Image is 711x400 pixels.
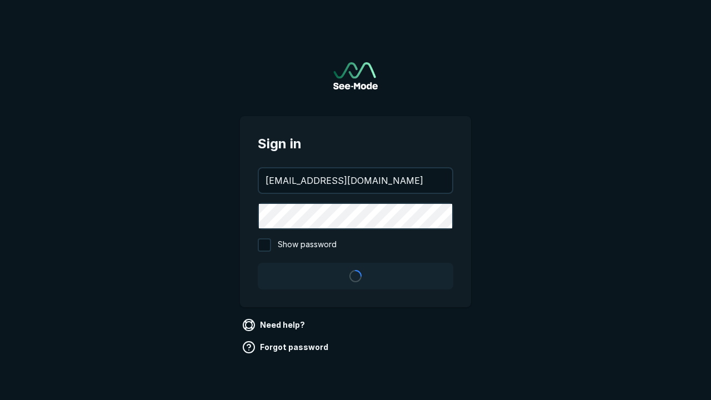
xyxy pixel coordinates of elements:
a: Need help? [240,316,309,334]
img: See-Mode Logo [333,62,378,89]
span: Sign in [258,134,453,154]
input: your@email.com [259,168,452,193]
a: Go to sign in [333,62,378,89]
span: Show password [278,238,337,252]
a: Forgot password [240,338,333,356]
